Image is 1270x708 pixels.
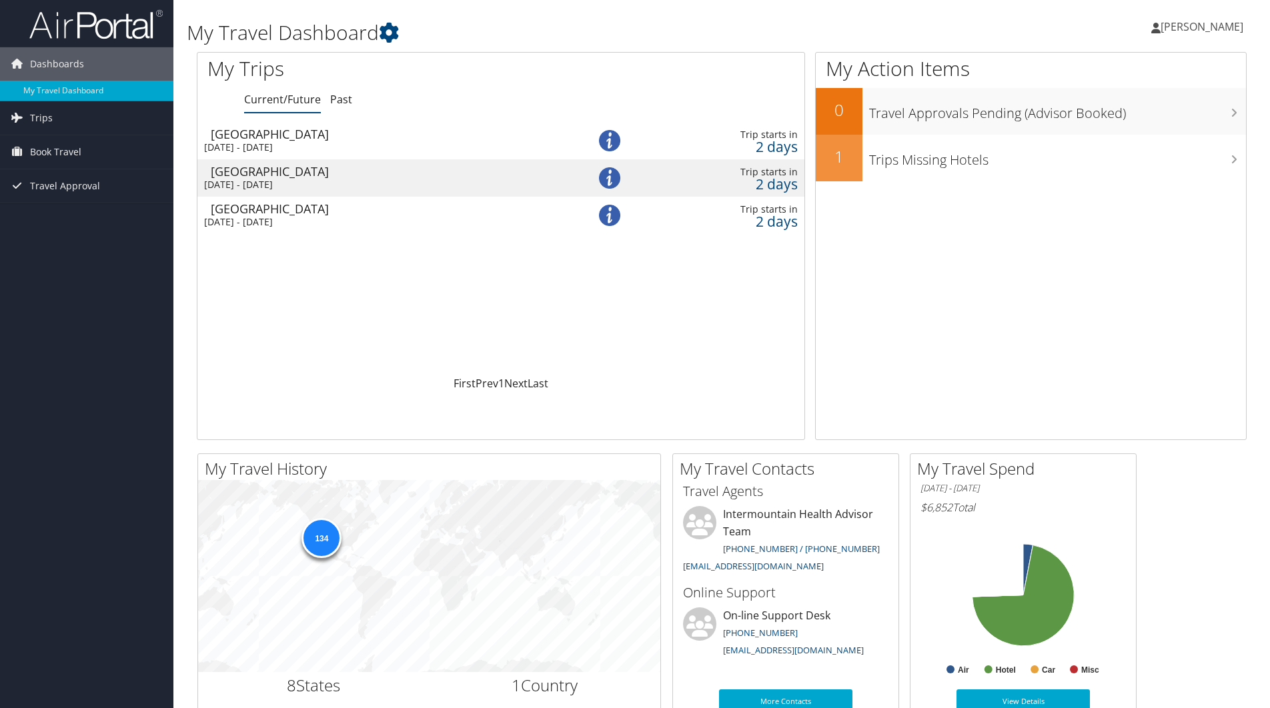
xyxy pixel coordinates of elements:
div: Trip starts in [662,129,798,141]
div: 2 days [662,141,798,153]
h3: Online Support [683,583,888,602]
div: 2 days [662,215,798,227]
span: 1 [512,674,521,696]
h6: Total [920,500,1126,515]
a: Last [528,376,548,391]
a: Next [504,376,528,391]
a: 1 [498,376,504,391]
h1: My Action Items [816,55,1246,83]
span: Book Travel [30,135,81,169]
span: Travel Approval [30,169,100,203]
a: First [454,376,476,391]
a: [PHONE_NUMBER] [723,627,798,639]
span: Dashboards [30,47,84,81]
text: Hotel [996,665,1016,675]
text: Car [1042,665,1055,675]
div: Trip starts in [662,166,798,178]
div: [DATE] - [DATE] [204,141,551,153]
span: 8 [287,674,296,696]
div: 2 days [662,178,798,190]
a: [EMAIL_ADDRESS][DOMAIN_NAME] [723,644,864,656]
h2: 0 [816,99,862,121]
h3: Trips Missing Hotels [869,144,1246,169]
h2: My Travel Spend [917,457,1136,480]
div: [GEOGRAPHIC_DATA] [211,128,558,140]
a: [PERSON_NAME] [1151,7,1257,47]
div: [DATE] - [DATE] [204,179,551,191]
h1: My Travel Dashboard [187,19,900,47]
div: 134 [301,518,342,558]
div: [GEOGRAPHIC_DATA] [211,203,558,215]
a: Past [330,92,352,107]
h2: My Travel Contacts [680,457,898,480]
text: Air [958,665,969,675]
div: Trip starts in [662,203,798,215]
h2: My Travel History [205,457,660,480]
text: Misc [1081,665,1099,675]
h2: Country [440,674,651,697]
div: [DATE] - [DATE] [204,216,551,228]
a: Prev [476,376,498,391]
a: Current/Future [244,92,321,107]
div: [GEOGRAPHIC_DATA] [211,165,558,177]
h2: 1 [816,145,862,168]
li: On-line Support Desk [676,607,895,662]
a: 0Travel Approvals Pending (Advisor Booked) [816,88,1246,135]
h2: States [208,674,420,697]
img: alert-flat-solid-info.png [599,130,620,151]
span: $6,852 [920,500,952,515]
a: 1Trips Missing Hotels [816,135,1246,181]
a: [PHONE_NUMBER] / [PHONE_NUMBER] [723,543,880,555]
a: [EMAIL_ADDRESS][DOMAIN_NAME] [683,560,824,572]
h1: My Trips [207,55,542,83]
li: Intermountain Health Advisor Team [676,506,895,577]
img: alert-flat-solid-info.png [599,205,620,226]
span: Trips [30,101,53,135]
h3: Travel Agents [683,482,888,501]
h6: [DATE] - [DATE] [920,482,1126,495]
img: alert-flat-solid-info.png [599,167,620,189]
img: airportal-logo.png [29,9,163,40]
h3: Travel Approvals Pending (Advisor Booked) [869,97,1246,123]
span: [PERSON_NAME] [1161,19,1243,34]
